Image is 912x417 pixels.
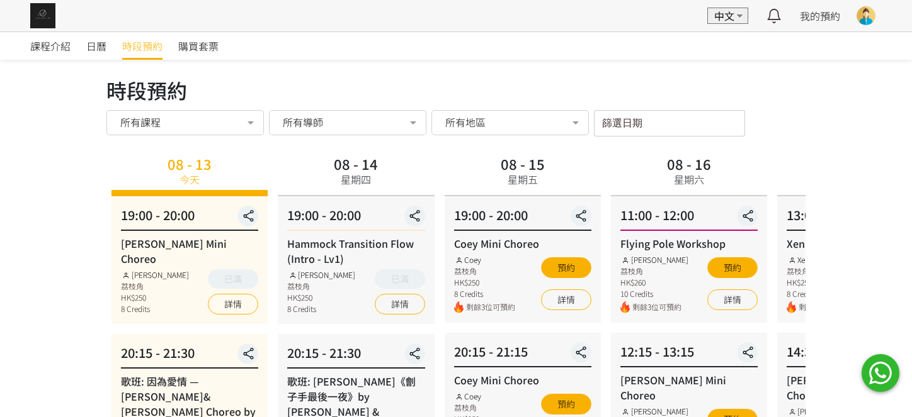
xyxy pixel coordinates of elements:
div: 20:15 - 21:30 [287,343,425,369]
div: 荔枝角 [287,281,355,292]
div: Xena [787,254,848,265]
span: 購買套票 [178,38,219,53]
div: Coey Mini Choreo [454,372,591,387]
div: 8 Credits [787,288,848,299]
div: 荔枝角 [787,265,848,277]
span: 課程介紹 [30,38,71,53]
div: 08 - 14 [334,157,378,170]
div: 8 Credits [121,303,189,314]
div: 10 Credits [620,288,688,299]
button: 已滿 [375,269,425,289]
div: 荔枝角 [454,265,515,277]
div: [PERSON_NAME] [121,269,189,281]
div: 8 Credits [287,303,355,314]
a: 詳情 [375,294,425,314]
div: [PERSON_NAME] Mini Choreo [620,372,758,403]
div: 荔枝角 [620,265,688,277]
div: 荔枝角 [121,281,189,292]
div: Flying Pole Workshop [620,236,758,251]
div: 08 - 16 [667,157,711,170]
div: [PERSON_NAME] [787,406,855,417]
div: 荔枝角 [454,402,515,413]
div: 08 - 15 [501,157,545,170]
button: 已滿 [208,269,258,289]
span: 所有課程 [120,116,161,128]
a: 詳情 [707,289,758,310]
span: 時段預約 [122,38,162,53]
div: Coey [454,391,515,402]
a: 課程介紹 [30,32,71,60]
div: HK$250 [454,277,515,288]
div: [PERSON_NAME] [620,254,688,265]
span: 剩餘4位可預約 [799,301,848,313]
a: 我的預約 [800,8,840,23]
a: 時段預約 [122,32,162,60]
span: 剩餘3位可預約 [632,301,688,313]
div: [PERSON_NAME] Mini Choreo [121,236,258,266]
div: HK$250 [787,277,848,288]
div: 20:15 - 21:15 [454,342,591,367]
img: fire.png [454,301,464,313]
div: 19:00 - 20:00 [287,206,425,231]
div: 星期四 [341,172,371,187]
div: 11:00 - 12:00 [620,206,758,231]
button: 預約 [541,394,591,414]
div: 20:15 - 21:30 [121,343,258,369]
div: Coey [454,254,515,265]
div: 8 Credits [454,288,515,299]
div: [PERSON_NAME] [620,406,688,417]
span: 所有導師 [283,116,323,128]
span: 日曆 [86,38,106,53]
span: 剩餘3位可預約 [466,301,515,313]
div: 時段預約 [106,75,806,105]
input: 篩選日期 [594,110,745,136]
img: img_61c0148bb0266 [30,3,55,28]
div: HK$250 [121,292,189,303]
a: 詳情 [541,289,591,310]
div: 今天 [180,172,200,187]
a: 日曆 [86,32,106,60]
a: 詳情 [208,294,258,314]
div: 12:15 - 13:15 [620,342,758,367]
div: Hammock Transition Flow (Intro - Lv1) [287,236,425,266]
div: HK$250 [287,292,355,303]
button: 預約 [541,257,591,278]
div: HK$260 [620,277,688,288]
div: [PERSON_NAME] [287,269,355,281]
div: 08 - 13 [168,157,212,170]
div: 星期五 [508,172,538,187]
div: Coey Mini Choreo [454,236,591,251]
div: 星期六 [674,172,704,187]
a: 購買套票 [178,32,219,60]
img: fire.png [620,301,630,313]
img: fire.png [787,301,796,313]
button: 預約 [707,257,758,278]
div: 19:00 - 20:00 [454,206,591,231]
span: 所有地區 [445,116,486,128]
div: 19:00 - 20:00 [121,206,258,231]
